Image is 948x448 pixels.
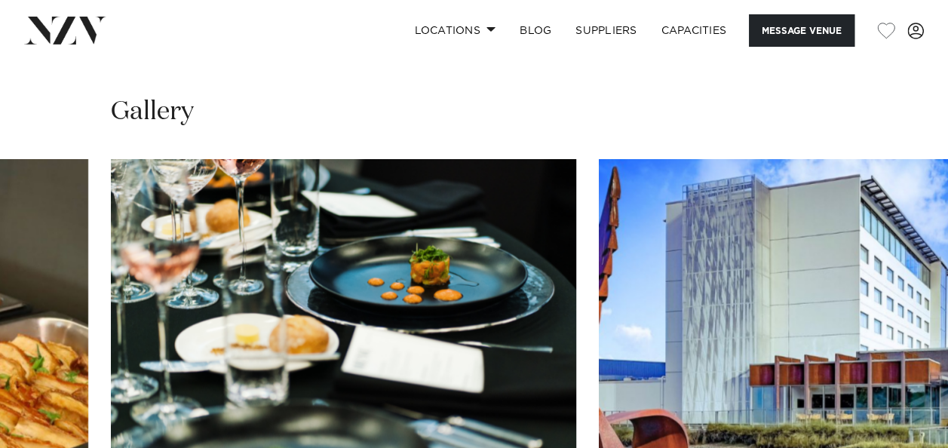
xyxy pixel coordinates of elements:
h2: Gallery [111,95,194,129]
a: SUPPLIERS [563,14,649,47]
img: nzv-logo.png [24,17,106,44]
button: Message Venue [749,14,854,47]
a: BLOG [508,14,563,47]
a: Locations [402,14,508,47]
a: Capacities [649,14,739,47]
